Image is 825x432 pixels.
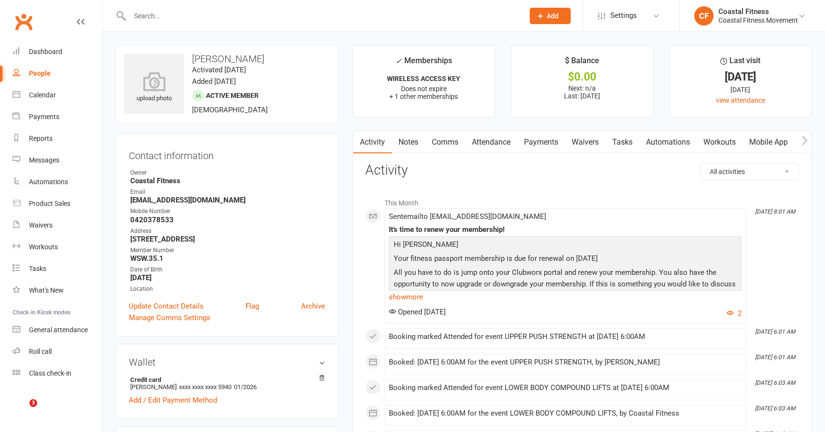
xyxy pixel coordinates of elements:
div: Last visit [720,54,760,72]
span: [DEMOGRAPHIC_DATA] [192,106,268,114]
div: [DATE] [678,72,802,82]
div: Booked: [DATE] 6:00AM for the event LOWER BODY COMPOUND LIFTS, by Coastal Fitness [389,409,742,418]
div: $0.00 [520,72,644,82]
i: [DATE] 6:03 AM [755,405,795,412]
div: Location [130,284,325,294]
a: Messages [13,149,102,171]
div: $ Balance [565,54,599,72]
div: [DATE] [678,84,802,95]
a: Reports [13,128,102,149]
div: Date of Birth [130,265,325,274]
div: General attendance [29,326,88,334]
a: Workouts [697,131,742,153]
h3: Wallet [129,357,325,367]
a: Tasks [605,131,639,153]
a: Activity [353,131,392,153]
div: Workouts [29,243,58,251]
i: [DATE] 8:01 AM [755,208,795,215]
a: Automations [13,171,102,193]
i: [DATE] 6:01 AM [755,328,795,335]
div: Automations [29,178,68,186]
button: 2 [727,308,742,319]
a: Automations [639,131,697,153]
div: upload photo [124,72,184,104]
span: 3 [29,399,37,407]
a: Product Sales [13,193,102,215]
div: Coastal Fitness [718,7,798,16]
div: CF [694,6,714,26]
a: show more [389,290,742,304]
div: Mobile Number [130,207,325,216]
strong: Coastal Fitness [130,176,325,185]
a: People [13,63,102,84]
strong: WSW.35.1 [130,254,325,263]
div: What's New [29,286,64,294]
a: Calendar [13,84,102,106]
a: Waivers [13,215,102,236]
div: Booking marked Attended for event UPPER PUSH STRENGTH at [DATE] 6:00AM [389,333,742,341]
div: Member Number [130,246,325,255]
button: Add [530,8,571,24]
div: Calendar [29,91,56,99]
strong: 0420378533 [130,216,325,224]
p: Next: n/a Last: [DATE] [520,84,644,100]
div: It's time to renew your membership! [389,226,742,234]
i: [DATE] 6:03 AM [755,379,795,386]
div: Email [130,188,325,197]
a: Update Contact Details [129,300,204,312]
div: Reports [29,135,53,142]
a: Class kiosk mode [13,363,102,384]
div: Waivers [29,221,53,229]
a: Payments [13,106,102,128]
p: Your fitness passport membership is due for renewal on [DATE] [391,253,739,267]
strong: [DATE] [130,273,325,282]
h3: [PERSON_NAME] [124,54,330,64]
div: Messages [29,156,59,164]
div: Tasks [29,265,46,272]
time: Activated [DATE] [192,66,246,74]
span: 01/2026 [234,383,257,391]
div: Class check-in [29,369,71,377]
time: Added [DATE] [192,77,236,86]
div: Payments [29,113,59,121]
a: Add / Edit Payment Method [129,394,217,406]
strong: [EMAIL_ADDRESS][DOMAIN_NAME] [130,196,325,204]
div: Owner [130,168,325,177]
a: General attendance kiosk mode [13,319,102,341]
div: Product Sales [29,200,70,207]
a: Mobile App [742,131,795,153]
strong: Credit card [130,376,320,383]
span: + 1 other memberships [389,93,458,100]
a: view attendance [716,96,765,104]
a: Comms [425,131,465,153]
li: This Month [365,193,799,208]
span: Opened [DATE] [389,308,446,316]
a: Flag [246,300,259,312]
a: Tasks [13,258,102,280]
a: Attendance [465,131,517,153]
a: Payments [517,131,565,153]
a: Workouts [13,236,102,258]
div: Address [130,227,325,236]
a: Notes [392,131,425,153]
iframe: Intercom live chat [10,399,33,422]
h3: Activity [365,163,799,178]
span: Sent email to [EMAIL_ADDRESS][DOMAIN_NAME] [389,212,546,221]
strong: WIRELESS ACCESS KEY [387,75,460,82]
strong: [STREET_ADDRESS] [130,235,325,243]
span: Does not expire [401,85,447,93]
li: [PERSON_NAME] [129,375,325,392]
p: All you have to do is jump onto your Clubworx portal and renew your membership. You also have the... [391,267,739,315]
div: Roll call [29,348,52,355]
a: Manage Comms Settings [129,312,210,324]
a: Waivers [565,131,605,153]
span: Settings [610,5,637,27]
div: People [29,69,51,77]
span: xxxx xxxx xxxx 5940 [179,383,232,391]
div: Dashboard [29,48,62,55]
input: Search... [127,9,517,23]
div: Coastal Fitness Movement [718,16,798,25]
a: Archive [301,300,325,312]
span: Active member [206,92,259,99]
i: [DATE] 6:01 AM [755,354,795,361]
